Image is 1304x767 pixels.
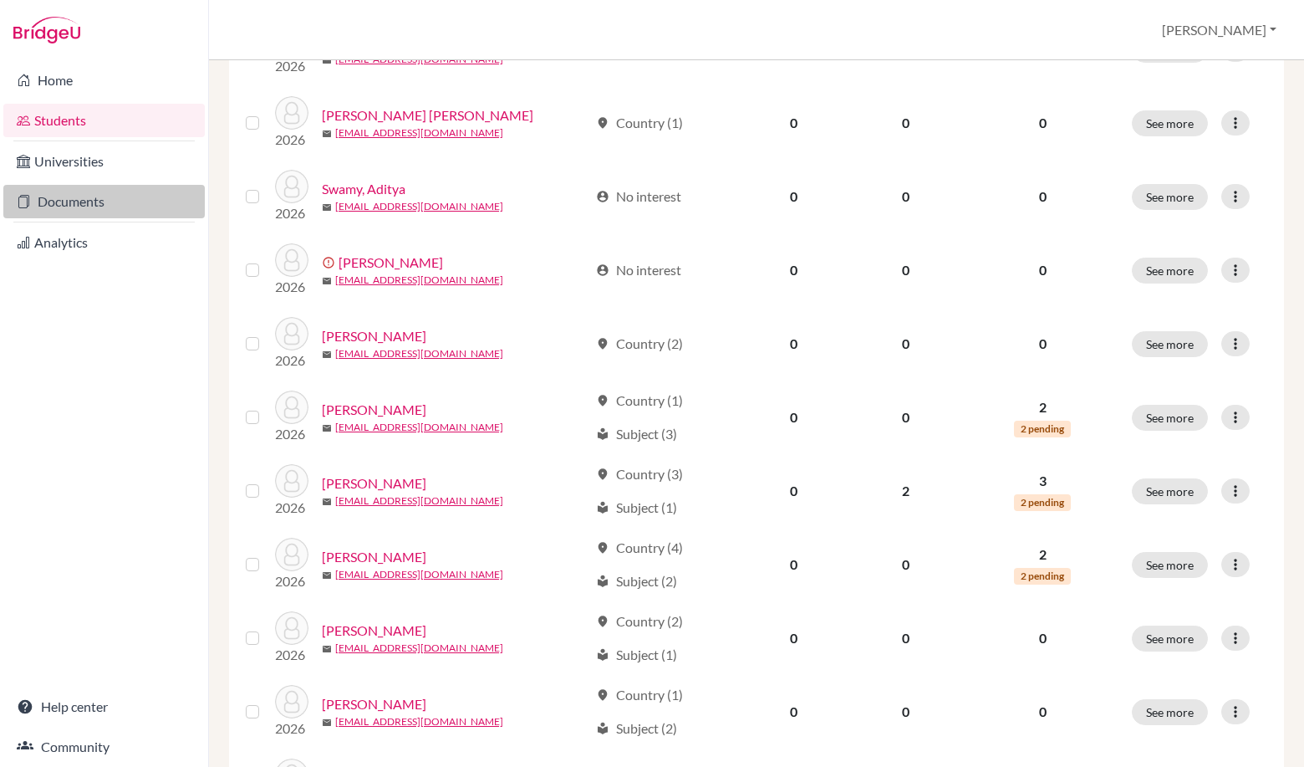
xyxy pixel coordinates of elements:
span: local_library [596,648,609,662]
img: Bridge-U [13,17,80,43]
p: 2026 [275,718,308,739]
td: 0 [739,528,848,601]
td: 0 [848,307,964,381]
a: [EMAIL_ADDRESS][DOMAIN_NAME] [335,641,503,656]
div: Subject (1) [596,645,677,665]
div: Subject (2) [596,718,677,739]
td: 0 [848,675,964,749]
td: 0 [739,233,848,307]
td: 0 [739,307,848,381]
div: Country (1) [596,113,683,133]
div: Country (2) [596,334,683,354]
a: [EMAIL_ADDRESS][DOMAIN_NAME] [335,199,503,214]
a: [PERSON_NAME] [322,621,426,641]
span: mail [322,129,332,139]
a: [EMAIL_ADDRESS][DOMAIN_NAME] [335,125,503,141]
a: Universities [3,145,205,178]
div: No interest [596,187,681,207]
span: local_library [596,427,609,441]
p: 2026 [275,571,308,591]
button: See more [1132,699,1208,725]
p: 2026 [275,130,308,150]
span: 2 pending [1014,494,1071,511]
p: 0 [974,187,1112,207]
span: mail [322,55,332,65]
span: 2 pending [1014,421,1071,437]
div: Country (1) [596,391,683,411]
p: 0 [974,113,1112,133]
td: 0 [848,160,964,233]
div: Country (1) [596,685,683,705]
a: Documents [3,185,205,218]
span: location_on [596,337,609,350]
span: mail [322,497,332,507]
div: Country (4) [596,538,683,558]
div: Country (3) [596,464,683,484]
span: mail [322,202,332,212]
a: Community [3,730,205,764]
button: See more [1132,110,1208,136]
p: 3 [974,471,1112,491]
button: See more [1132,405,1208,431]
a: Analytics [3,226,205,259]
p: 2026 [275,645,308,665]
a: [PERSON_NAME] [PERSON_NAME] [322,105,533,125]
span: location_on [596,615,609,628]
span: error_outline [322,256,339,269]
p: 2026 [275,203,308,223]
td: 0 [739,454,848,528]
span: 2 pending [1014,568,1071,585]
span: mail [322,718,332,728]
button: See more [1132,552,1208,578]
a: [EMAIL_ADDRESS][DOMAIN_NAME] [335,567,503,582]
a: [PERSON_NAME] [322,473,426,493]
p: 0 [974,334,1112,354]
a: Students [3,104,205,137]
td: 0 [848,381,964,454]
div: Subject (2) [596,571,677,591]
img: Suarez Carulla, Oscar [275,96,308,130]
td: 0 [739,160,848,233]
span: mail [322,570,332,580]
a: Help center [3,690,205,724]
p: 2026 [275,498,308,518]
a: [PERSON_NAME] [322,694,426,714]
span: mail [322,276,332,286]
span: account_circle [596,190,609,203]
a: [EMAIL_ADDRESS][DOMAIN_NAME] [335,420,503,435]
p: 2026 [275,424,308,444]
td: 0 [848,233,964,307]
a: Swamy, Aditya [322,179,405,199]
img: Tans, Jacopo [275,243,308,277]
span: mail [322,423,332,433]
button: See more [1132,184,1208,210]
div: No interest [596,260,681,280]
p: 2026 [275,56,308,76]
img: Swamy, Aditya [275,170,308,203]
div: Subject (1) [596,498,677,518]
span: location_on [596,688,609,702]
td: 2 [848,454,964,528]
p: 2 [974,397,1112,417]
a: [EMAIL_ADDRESS][DOMAIN_NAME] [335,493,503,509]
span: local_library [596,501,609,514]
a: [PERSON_NAME] [322,326,426,346]
button: See more [1132,478,1208,504]
span: mail [322,644,332,654]
img: Vanderhoof, Kai [275,391,308,424]
p: 0 [974,628,1112,648]
td: 0 [848,86,964,160]
span: location_on [596,116,609,130]
p: 2026 [275,277,308,297]
span: local_library [596,575,609,588]
a: Home [3,64,205,97]
span: location_on [596,394,609,407]
td: 0 [739,675,848,749]
td: 0 [739,601,848,675]
span: local_library [596,722,609,735]
div: Subject (3) [596,424,677,444]
td: 0 [848,528,964,601]
div: Country (2) [596,611,683,631]
span: location_on [596,468,609,481]
p: 2 [974,545,1112,565]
